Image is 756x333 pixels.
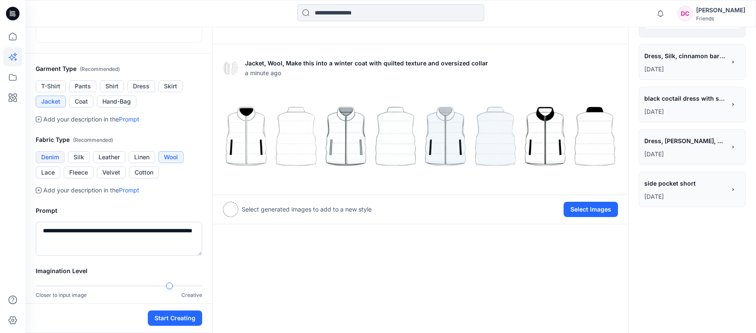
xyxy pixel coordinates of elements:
button: Start Creating [148,310,202,326]
span: a minute ago [245,68,488,77]
img: 1.png [323,89,419,184]
p: Closer to input image [36,291,87,299]
p: Jacket, Wool, Make this into a winter coat with quilted texture and oversized collar [245,58,488,68]
p: October 09, 2025 [644,64,726,74]
img: 2.png [423,89,518,184]
div: [PERSON_NAME] [696,5,745,15]
div: DC [677,6,693,21]
h2: Garment Type [36,64,202,74]
p: Creative [181,291,202,299]
img: eyJhbGciOiJIUzI1NiIsImtpZCI6IjAiLCJ0eXAiOiJKV1QifQ.eyJkYXRhIjp7InR5cGUiOiJzdG9yYWdlIiwicGF0aCI6Im... [223,60,238,76]
span: ( Recommended ) [73,137,113,143]
button: Lace [36,166,60,178]
h2: Imagination Level [36,266,202,276]
span: side pocket short [644,177,725,189]
span: ( Recommended ) [80,66,120,72]
button: Linen [129,151,155,163]
button: Select Images [564,202,618,217]
button: Velvet [97,166,126,178]
button: Wool [158,151,183,163]
button: Silk [68,151,90,163]
button: Jacket [36,96,66,107]
button: Pants [69,80,96,92]
p: Select generated images to add to a new style [242,204,372,214]
div: Friends [696,15,745,22]
span: Dress, Cotton, Sleeveless aline dress [644,135,725,147]
img: 0.png [223,89,319,184]
button: Coat [69,96,93,107]
button: Hand-Bag [97,96,136,107]
button: Cotton [129,166,159,178]
p: September 30, 2025 [644,192,726,202]
a: Prompt [119,186,139,194]
p: Add your description in the [43,114,139,124]
img: 3.png [522,89,618,184]
button: T-Shirt [36,80,66,92]
button: Leather [93,151,125,163]
h2: Prompt [36,206,202,216]
span: black coctail dress with sequin fabric flair skirt [644,92,725,104]
p: September 30, 2025 [644,149,726,159]
span: Dress, Silk, cinnamon bark color,, evening gown dress, satin, off the shoulder, sleeveless, sivle... [644,50,725,62]
a: Prompt [119,116,139,123]
p: October 09, 2025 [644,107,726,117]
button: Fleece [64,166,93,178]
button: Dress [127,80,155,92]
p: Add your description in the [43,185,139,195]
h2: Fabric Type [36,135,202,145]
button: Shirt [100,80,124,92]
button: Denim [36,151,65,163]
button: Skirt [158,80,183,92]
